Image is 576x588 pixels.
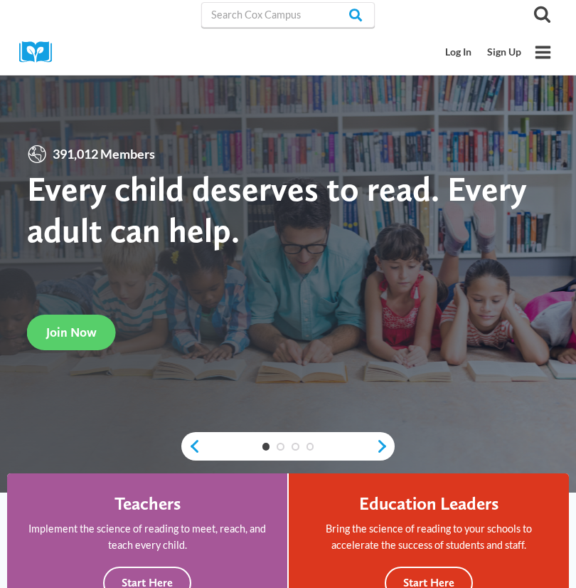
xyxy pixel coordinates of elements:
h4: Education Leaders [359,493,498,514]
a: Log In [438,39,480,65]
nav: Secondary Mobile Navigation [438,39,529,65]
a: next [375,439,395,454]
div: content slider buttons [181,432,395,461]
a: 1 [262,443,270,451]
span: Join Now [46,325,97,340]
span: 391,012 Members [48,144,160,164]
p: Bring the science of reading to your schools to accelerate the success of students and staff. [308,520,550,553]
p: Implement the science of reading to meet, reach, and teach every child. [26,520,268,553]
a: 4 [306,443,314,451]
a: 3 [292,443,299,451]
input: Search Cox Campus [201,2,375,28]
a: 2 [277,443,284,451]
img: Cox Campus [19,41,62,63]
button: Open menu [529,38,557,66]
a: Sign Up [479,39,529,65]
strong: Every child deserves to read. Every adult can help. [27,168,527,250]
a: Join Now [27,315,116,350]
a: previous [181,439,201,454]
h4: Teachers [114,493,181,514]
